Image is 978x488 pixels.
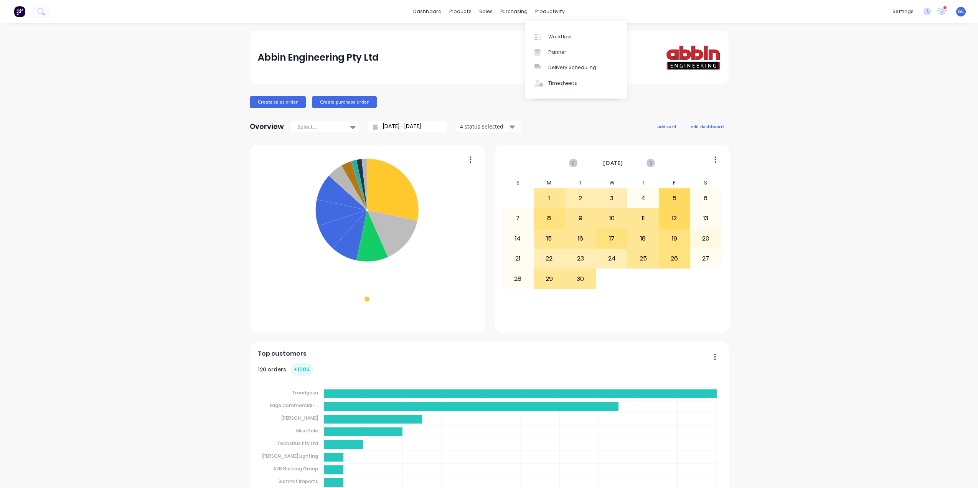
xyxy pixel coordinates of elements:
div: 8 [534,209,565,228]
div: 9 [565,209,596,228]
div: 3 [597,189,627,208]
div: 1 [534,189,565,208]
div: 5 [659,189,690,208]
div: products [445,6,475,17]
button: edit dashboard [686,121,729,131]
div: 26 [659,249,690,268]
div: 4 [628,189,658,208]
div: + 100 % [291,363,313,376]
div: 28 [503,269,533,288]
button: Create sales order [250,96,306,108]
div: 2 [565,189,596,208]
div: 27 [690,249,721,268]
div: Delivery Scheduling [548,64,596,71]
div: F [659,177,690,188]
div: 6 [690,189,721,208]
tspan: TechsRus Pty Ltd [277,440,318,447]
div: W [596,177,628,188]
div: 18 [628,229,658,248]
a: Workflow [525,29,627,44]
div: 15 [534,229,565,248]
div: 16 [565,229,596,248]
tspan: Summit Imports [279,478,318,485]
tspan: Misc Sale [296,427,318,434]
div: Overview [250,119,284,134]
div: 7 [503,209,533,228]
div: 29 [534,269,565,288]
div: S [690,177,721,188]
div: 25 [628,249,658,268]
div: M [534,177,565,188]
a: Planner [525,45,627,60]
div: 11 [628,209,658,228]
a: dashboard [409,6,445,17]
button: Create purchase order [312,96,377,108]
div: Abbin Engineering Pty Ltd [258,50,379,65]
div: Timesheets [548,80,577,87]
tspan: Trendgosa [292,389,318,396]
div: Planner [548,49,566,56]
div: 24 [597,249,627,268]
div: 12 [659,209,690,228]
img: Factory [14,6,25,17]
div: productivity [531,6,569,17]
tspan: [PERSON_NAME] [282,415,318,421]
div: 23 [565,249,596,268]
div: 22 [534,249,565,268]
div: purchasing [496,6,531,17]
div: S [502,177,534,188]
button: 4 status selected [456,121,521,132]
div: 20 [690,229,721,248]
div: 17 [597,229,627,248]
div: 14 [503,229,533,248]
span: Top customers [258,349,307,358]
div: sales [475,6,496,17]
div: 4 status selected [460,122,508,130]
a: Timesheets [525,76,627,91]
div: T [565,177,596,188]
div: settings [889,6,917,17]
a: Delivery Scheduling [525,60,627,75]
tspan: [PERSON_NAME] Lighting [262,453,318,459]
img: Abbin Engineering Pty Ltd [666,45,720,70]
div: 13 [690,209,721,228]
tspan: Edge Commercial I... [270,402,318,409]
div: T [627,177,659,188]
span: GC [958,8,964,15]
div: 10 [597,209,627,228]
span: [DATE] [603,159,623,167]
button: add card [652,121,681,131]
tspan: A2B Building Group [273,465,318,472]
div: 19 [659,229,690,248]
div: 120 orders [258,363,313,376]
div: 30 [565,269,596,288]
div: 21 [503,249,533,268]
div: Workflow [548,33,571,40]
